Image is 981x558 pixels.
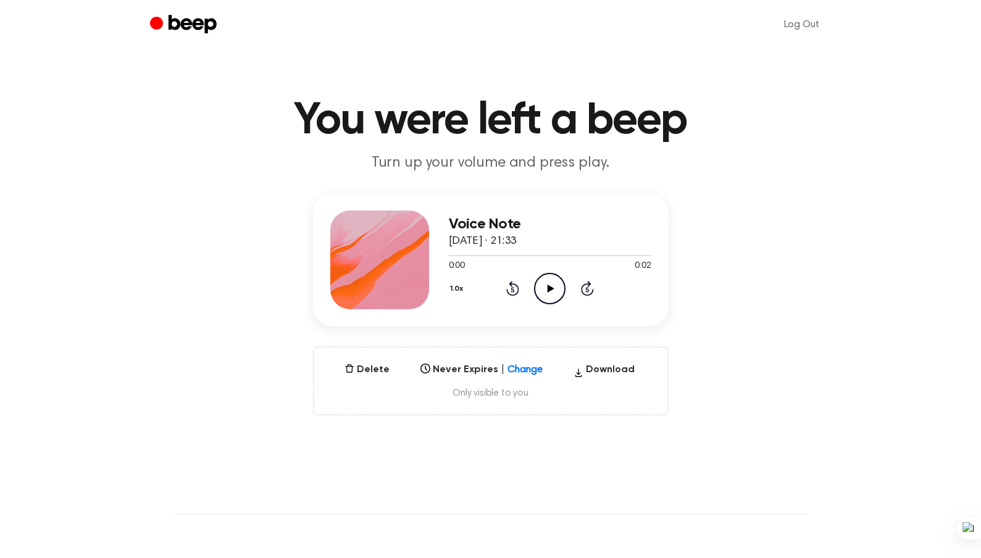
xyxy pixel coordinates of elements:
span: 0:00 [449,260,465,273]
a: Log Out [772,10,832,40]
span: 0:02 [635,260,651,273]
span: Only visible to you [329,387,653,399]
h1: You were left a beep [175,99,807,143]
span: [DATE] · 21:33 [449,236,517,247]
a: Beep [150,13,220,37]
button: 1.0x [449,278,468,299]
button: Download [569,362,640,382]
h3: Voice Note [449,216,651,233]
button: Delete [340,362,394,377]
p: Turn up your volume and press play. [254,153,728,173]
